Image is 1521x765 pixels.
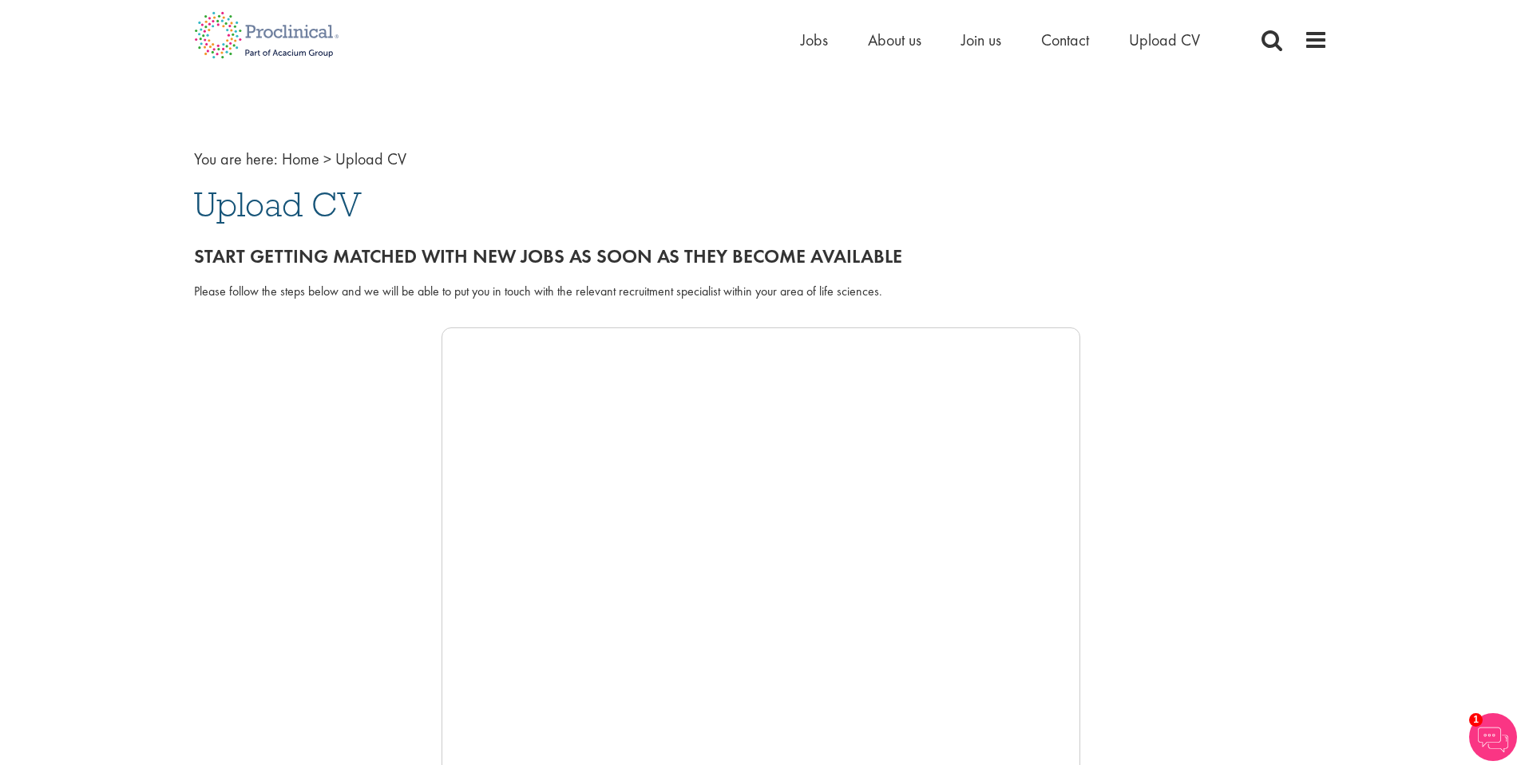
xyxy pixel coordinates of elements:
a: Upload CV [1129,30,1200,50]
a: breadcrumb link [282,149,319,169]
a: Jobs [801,30,828,50]
span: 1 [1469,713,1483,727]
div: Please follow the steps below and we will be able to put you in touch with the relevant recruitme... [194,283,1328,301]
img: Chatbot [1469,713,1517,761]
span: Upload CV [335,149,406,169]
span: > [323,149,331,169]
span: Upload CV [194,183,362,226]
a: Join us [961,30,1001,50]
a: About us [868,30,921,50]
h2: Start getting matched with new jobs as soon as they become available [194,246,1328,267]
span: You are here: [194,149,278,169]
a: Contact [1041,30,1089,50]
